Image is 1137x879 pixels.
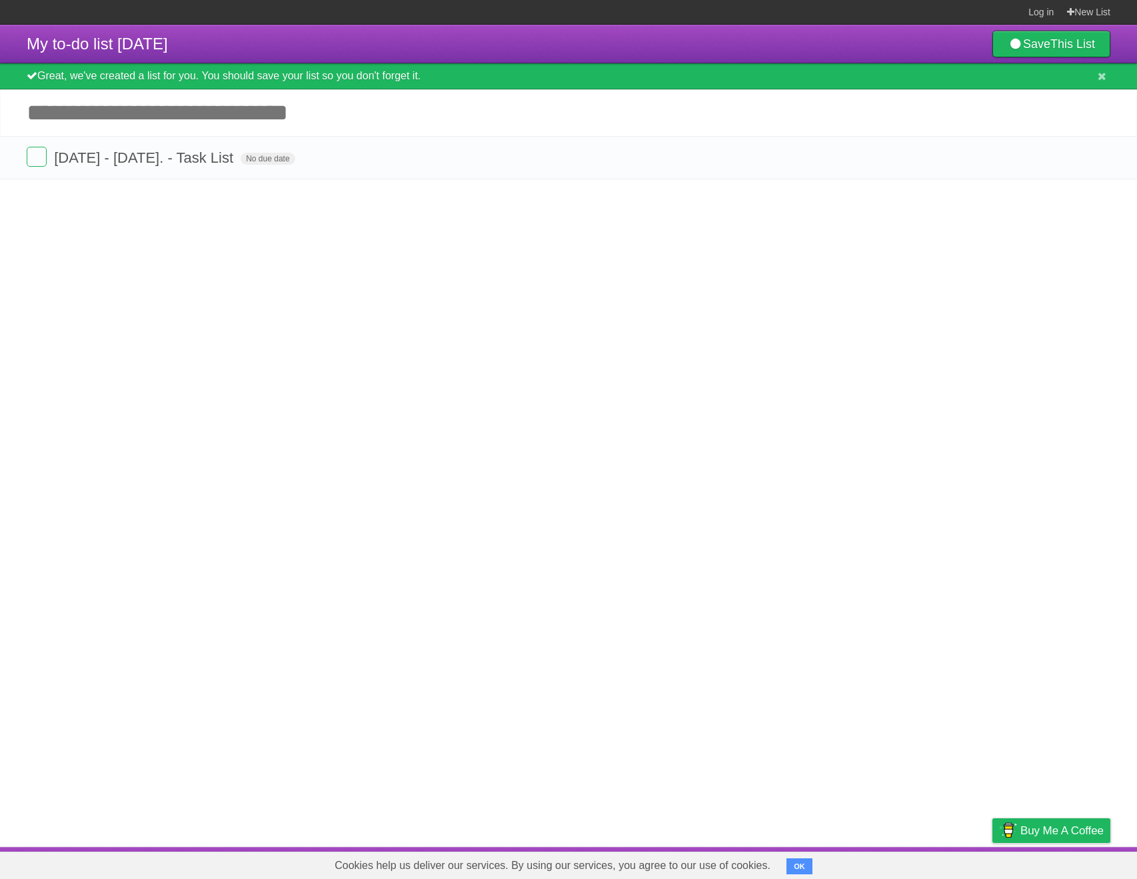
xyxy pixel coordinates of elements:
a: Developers [859,850,913,876]
a: SaveThis List [992,31,1110,57]
span: No due date [241,153,295,165]
span: [DATE] - [DATE]. - Task List [54,149,237,166]
label: Done [27,147,47,167]
button: OK [786,858,812,874]
a: Privacy [975,850,1010,876]
span: Cookies help us deliver our services. By using our services, you agree to our use of cookies. [321,852,784,879]
span: Buy me a coffee [1020,819,1104,842]
a: About [815,850,843,876]
img: Buy me a coffee [999,819,1017,842]
a: Suggest a feature [1026,850,1110,876]
b: This List [1050,37,1095,51]
span: My to-do list [DATE] [27,35,168,53]
a: Terms [930,850,959,876]
a: Buy me a coffee [992,818,1110,843]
